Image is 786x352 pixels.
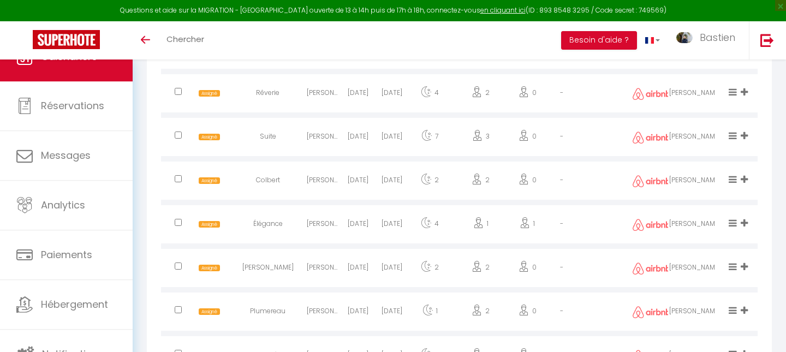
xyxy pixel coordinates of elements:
div: [PERSON_NAME] [668,121,722,156]
span: Assigné [199,134,220,141]
span: Hébergement [41,297,108,311]
div: 2 [451,77,510,112]
span: Chercher [166,33,204,45]
img: ... [676,32,693,43]
div: 0 [510,295,544,331]
div: Colbert [229,164,307,200]
div: [PERSON_NAME] [668,208,722,243]
div: - [545,208,579,243]
div: Rêverie [229,77,307,112]
div: Plumereau [229,295,307,331]
a: en cliquant ici [480,5,526,15]
img: airbnb2.png [633,88,671,100]
div: 0 [510,121,544,156]
div: [PERSON_NAME] [668,164,722,200]
div: Suite [229,121,307,156]
span: Réservations [41,99,104,112]
div: [PERSON_NAME] [668,252,722,287]
div: [DATE] [341,121,374,156]
div: [PERSON_NAME] [229,252,307,287]
img: airbnb2.png [633,132,671,144]
div: [PERSON_NAME] [307,295,341,331]
span: Assigné [199,265,220,272]
span: Analytics [41,198,85,212]
span: Assigné [199,177,220,184]
div: 4 [409,77,451,112]
div: 1 [451,208,510,243]
div: [PERSON_NAME] [307,252,341,287]
div: [DATE] [375,77,409,112]
div: [PERSON_NAME] [307,121,341,156]
div: Élégance [229,208,307,243]
div: - [545,164,579,200]
span: Messages [41,148,91,162]
span: Bastien [700,31,735,44]
span: Assigné [199,221,220,228]
a: Chercher [158,21,212,59]
div: [DATE] [341,77,374,112]
div: [DATE] [375,208,409,243]
div: 1 [409,295,451,331]
div: [PERSON_NAME] [307,208,341,243]
span: Assigné [199,308,220,315]
div: [PERSON_NAME] [668,77,722,112]
button: Besoin d'aide ? [561,31,637,50]
div: [DATE] [375,164,409,200]
div: 2 [409,252,451,287]
div: 2 [409,164,451,200]
div: - [545,77,579,112]
div: 7 [409,121,451,156]
img: Super Booking [33,30,100,49]
div: 2 [451,164,510,200]
div: [DATE] [341,295,374,331]
span: Calendriers [41,50,97,63]
img: airbnb2.png [633,175,671,187]
div: 2 [451,295,510,331]
img: airbnb2.png [633,219,671,231]
img: logout [760,33,774,47]
img: airbnb2.png [633,306,671,318]
div: 4 [409,208,451,243]
div: [DATE] [341,208,374,243]
div: [DATE] [375,295,409,331]
div: - [545,121,579,156]
div: [PERSON_NAME] [307,164,341,200]
div: [DATE] [341,252,374,287]
div: 0 [510,77,544,112]
div: - [545,295,579,331]
div: [DATE] [341,164,374,200]
div: 1 [510,208,544,243]
span: Assigné [199,90,220,97]
div: [PERSON_NAME] [668,295,722,331]
div: [DATE] [375,121,409,156]
div: [PERSON_NAME] [307,77,341,112]
div: 0 [510,252,544,287]
div: 3 [451,121,510,156]
img: airbnb2.png [633,262,671,275]
div: 0 [510,164,544,200]
button: Open LiveChat chat widget [9,4,41,37]
div: [DATE] [375,252,409,287]
span: Paiements [41,248,92,261]
a: ... Bastien [668,21,749,59]
div: - [545,252,579,287]
div: 2 [451,252,510,287]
